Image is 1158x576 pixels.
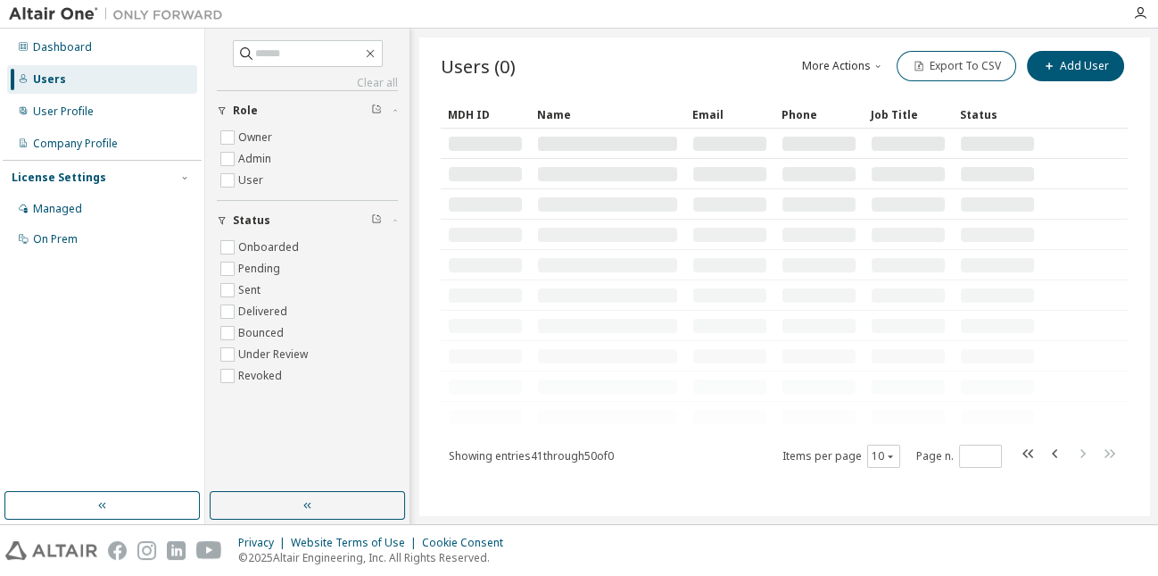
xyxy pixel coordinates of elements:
[217,201,398,240] button: Status
[238,301,291,322] label: Delivered
[291,536,422,550] div: Website Terms of Use
[238,365,285,387] label: Revoked
[233,104,258,118] span: Role
[196,541,222,560] img: youtube.svg
[33,137,118,151] div: Company Profile
[12,171,106,185] div: License Settings
[238,536,291,550] div: Privacy
[960,100,1035,129] div: Status
[33,232,78,246] div: On Prem
[422,536,514,550] div: Cookie Consent
[217,91,398,130] button: Role
[238,280,264,301] label: Sent
[441,54,516,79] span: Users (0)
[108,541,127,560] img: facebook.svg
[33,104,94,119] div: User Profile
[238,322,287,344] label: Bounced
[238,127,276,148] label: Owner
[137,541,156,560] img: instagram.svg
[692,100,767,129] div: Email
[872,449,896,463] button: 10
[782,100,856,129] div: Phone
[537,100,678,129] div: Name
[238,258,284,280] label: Pending
[238,170,267,191] label: User
[448,100,523,129] div: MDH ID
[33,40,92,54] div: Dashboard
[1027,51,1124,81] button: Add User
[5,541,97,560] img: altair_logo.svg
[916,445,1002,468] span: Page n.
[233,213,270,228] span: Status
[238,550,514,565] p: © 2025 Altair Engineering, Inc. All Rights Reserved.
[33,202,82,216] div: Managed
[238,344,311,365] label: Under Review
[238,148,275,170] label: Admin
[371,213,382,228] span: Clear filter
[167,541,186,560] img: linkedin.svg
[9,5,232,23] img: Altair One
[33,72,66,87] div: Users
[238,237,302,258] label: Onboarded
[782,445,900,468] span: Items per page
[871,100,946,129] div: Job Title
[217,76,398,90] a: Clear all
[371,104,382,118] span: Clear filter
[800,51,886,81] button: More Actions
[897,51,1016,81] button: Export To CSV
[449,448,614,463] span: Showing entries 41 through 50 of 0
